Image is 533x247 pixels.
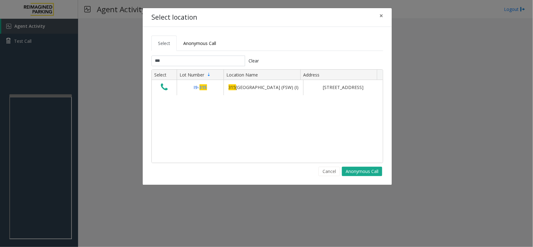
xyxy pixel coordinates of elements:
h4: Select location [151,12,197,22]
div: I9- [181,84,220,91]
div: Data table [152,70,383,163]
button: Clear [245,56,263,66]
span: 315 [200,84,207,90]
span: Select [158,40,170,46]
span: Lot Number [180,72,204,78]
th: Select [152,70,177,80]
span: × [379,11,383,20]
span: Location Name [226,72,258,78]
div: [STREET_ADDRESS] [307,84,379,91]
span: Address [303,72,319,78]
button: Cancel [318,167,340,176]
span: 315 [229,84,236,90]
ul: Tabs [151,36,383,51]
div: [GEOGRAPHIC_DATA] (FSW) (I) [228,84,299,91]
span: Sortable [206,72,211,77]
span: Anonymous Call [183,40,216,46]
button: Anonymous Call [342,167,382,176]
button: Close [375,8,387,23]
